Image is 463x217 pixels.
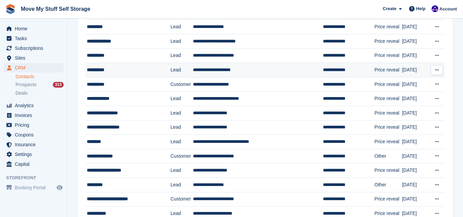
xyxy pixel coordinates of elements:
[170,92,193,106] td: Lead
[439,6,457,12] span: Account
[432,5,438,12] img: Jade Whetnall
[374,63,402,77] td: Price reveal
[402,163,429,178] td: [DATE]
[170,49,193,63] td: Lead
[402,178,429,192] td: [DATE]
[15,150,55,159] span: Settings
[15,82,36,88] span: Prospects
[383,5,396,12] span: Create
[15,73,64,80] a: Contacts
[374,92,402,106] td: Price reveal
[402,92,429,106] td: [DATE]
[15,81,64,88] a: Prospects 313
[3,183,64,192] a: menu
[170,178,193,192] td: Lead
[15,24,55,33] span: Home
[170,34,193,49] td: Lead
[374,192,402,207] td: Price reveal
[15,130,55,139] span: Coupons
[374,178,402,192] td: Other
[374,20,402,34] td: Price reveal
[374,34,402,49] td: Price reveal
[3,63,64,72] a: menu
[170,120,193,135] td: Lead
[3,101,64,110] a: menu
[374,49,402,63] td: Price reveal
[56,184,64,192] a: Preview store
[15,63,55,72] span: CRM
[170,77,193,92] td: Customer
[3,120,64,130] a: menu
[53,82,64,88] div: 313
[402,149,429,163] td: [DATE]
[15,120,55,130] span: Pricing
[170,20,193,34] td: Lead
[3,34,64,43] a: menu
[3,53,64,63] a: menu
[170,135,193,149] td: Lead
[402,106,429,120] td: [DATE]
[374,106,402,120] td: Price reveal
[170,106,193,120] td: Lead
[170,63,193,77] td: Lead
[15,140,55,149] span: Insurance
[15,159,55,169] span: Capital
[374,163,402,178] td: Price reveal
[15,183,55,192] span: Booking Portal
[3,130,64,139] a: menu
[374,149,402,163] td: Other
[374,135,402,149] td: Price reveal
[402,49,429,63] td: [DATE]
[3,150,64,159] a: menu
[15,53,55,63] span: Sites
[5,4,15,14] img: stora-icon-8386f47178a22dfd0bd8f6a31ec36ba5ce8667c1dd55bd0f319d3a0aa187defe.svg
[6,175,67,181] span: Storefront
[3,140,64,149] a: menu
[402,63,429,77] td: [DATE]
[3,159,64,169] a: menu
[402,135,429,149] td: [DATE]
[402,77,429,92] td: [DATE]
[15,43,55,53] span: Subscriptions
[170,192,193,207] td: Customer
[15,111,55,120] span: Invoices
[15,34,55,43] span: Tasks
[3,43,64,53] a: menu
[15,90,28,96] span: Deals
[170,163,193,178] td: Lead
[3,111,64,120] a: menu
[402,120,429,135] td: [DATE]
[170,149,193,163] td: Customer
[402,20,429,34] td: [DATE]
[374,77,402,92] td: Price reveal
[416,5,426,12] span: Help
[15,101,55,110] span: Analytics
[3,24,64,33] a: menu
[374,120,402,135] td: Price reveal
[18,3,93,14] a: Move My Stuff Self Storage
[15,90,64,97] a: Deals
[402,34,429,49] td: [DATE]
[402,192,429,207] td: [DATE]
